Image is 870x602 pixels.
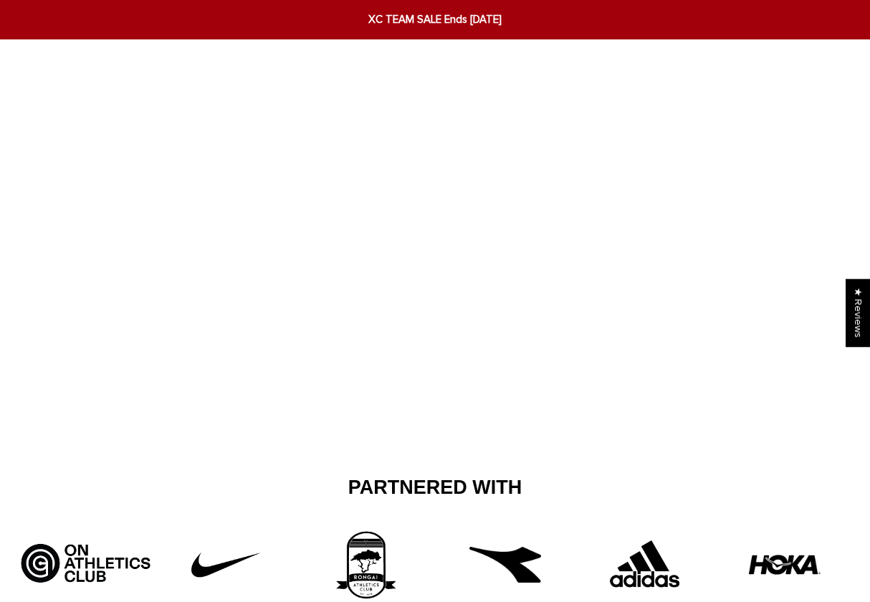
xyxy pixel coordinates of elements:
img: 3rd_partner.png [312,529,419,601]
h2: Partnered With [27,476,843,500]
span: XC TEAM SALE Ends [DATE] [269,11,601,28]
img: free-diadora-logo-icon-download-in-svg-png-gif-file-formats--brand-fashion-pack-logos-icons-28542... [469,529,541,601]
img: Artboard_5_bcd5fb9d-526a-4748-82a7-e4a7ed1c43f8.jpg [16,529,156,586]
img: Untitled-1_42f22808-10d6-43b8-a0fd-fffce8cf9462.png [172,529,279,601]
img: HOKA-logo.webp [749,529,821,601]
div: Click to open Judge.me floating reviews tab [846,279,870,347]
img: Adidas.png [591,529,699,601]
